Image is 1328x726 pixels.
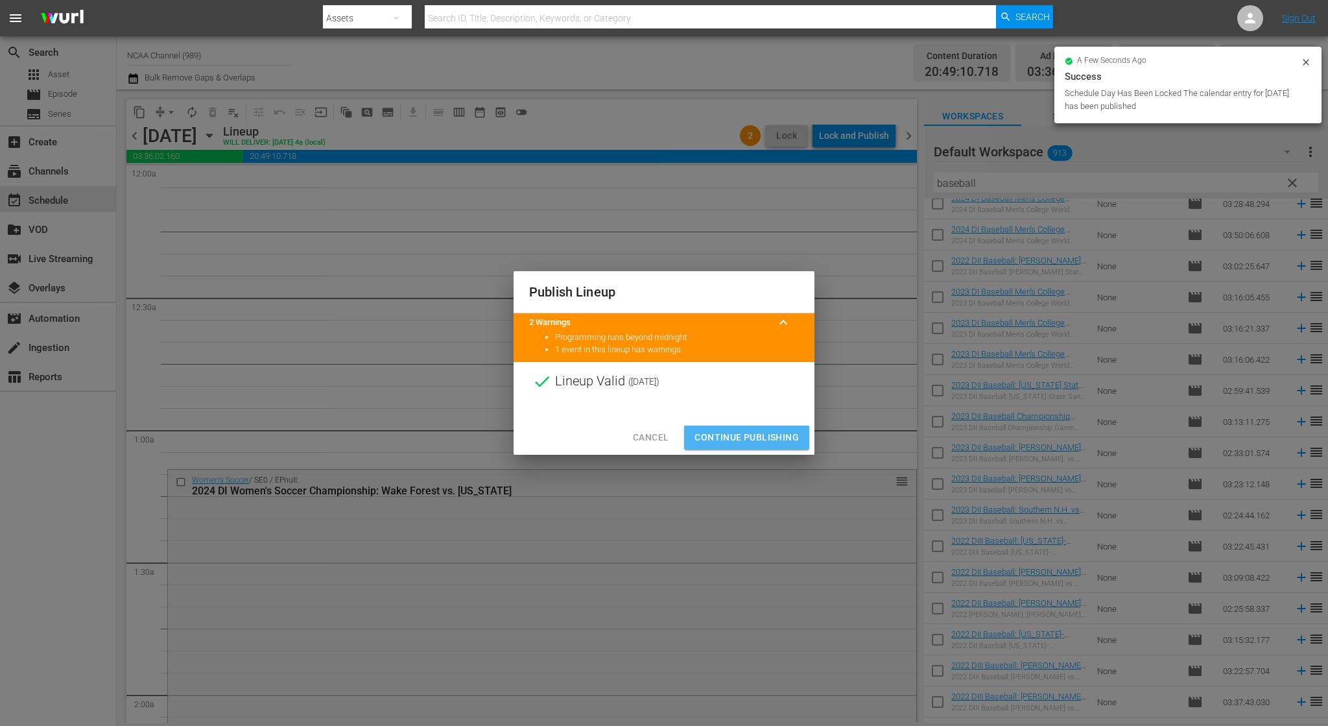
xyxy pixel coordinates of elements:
[555,332,799,344] li: Programming runs beyond midnight
[1282,13,1316,23] a: Sign Out
[1065,87,1298,113] div: Schedule Day Has Been Locked The calendar entry for [DATE] has been published
[633,430,669,446] span: Cancel
[8,10,23,26] span: menu
[768,307,799,338] button: keyboard_arrow_up
[1065,69,1311,84] div: Success
[776,315,791,330] span: keyboard_arrow_up
[1077,56,1146,66] span: a few seconds ago
[694,430,799,446] span: Continue Publishing
[684,426,809,450] button: Continue Publishing
[31,3,93,34] img: ans4CAIJ8jUAAAAAAAAAAAAAAAAAAAAAAAAgQb4GAAAAAAAAAAAAAAAAAAAAAAAAJMjXAAAAAAAAAAAAAAAAAAAAAAAAgAT5G...
[529,317,768,329] title: 2 Warnings
[628,372,659,391] span: ( [DATE] )
[555,344,799,356] li: 1 event in this lineup has warnings.
[514,362,814,401] div: Lineup Valid
[1015,5,1050,29] span: Search
[529,282,799,302] h2: Publish Lineup
[622,426,679,450] button: Cancel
